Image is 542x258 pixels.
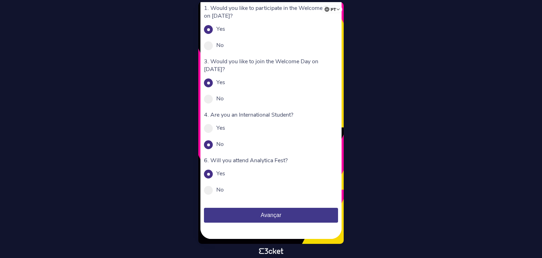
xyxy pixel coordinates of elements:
p: 6. Will you attend Analytica Fest? [204,157,338,164]
label: Yes [216,170,225,177]
span: Avançar [261,212,281,218]
label: No [216,186,224,194]
button: Avançar [204,208,338,223]
p: 1. Would you like to participate in the Welcome Tour on [DATE]? [204,4,338,20]
label: Yes [216,124,225,132]
label: Yes [216,78,225,86]
label: Yes [216,25,225,33]
p: 4. Are you an International Student? [204,111,338,119]
label: No [216,41,224,49]
label: No [216,95,224,102]
p: 3. Would you like to join the Welcome Day on [DATE]? [204,58,338,73]
label: No [216,140,224,148]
